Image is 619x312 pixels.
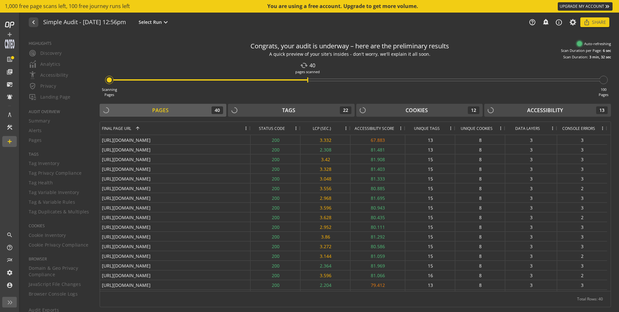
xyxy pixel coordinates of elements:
[300,222,350,231] div: 2.952
[505,164,557,173] div: 3
[267,3,419,10] div: You are using a free account. Upgrade to get more volume.
[6,257,13,263] mat-icon: multiline_chart
[557,183,607,193] div: 2
[350,135,405,144] div: 67.883
[505,222,557,231] div: 3
[100,222,251,231] div: [URL][DOMAIN_NAME]
[350,183,405,193] div: 80.885
[455,174,505,183] div: 8
[405,135,455,144] div: 13
[557,270,607,280] div: 2
[251,42,449,51] div: Congrats, your audit is underway – here are the preliminary results
[263,51,437,58] div: A quick preview of your site's insides - don't worry, we'll explain it all soon.
[592,16,606,28] span: Share
[300,154,350,164] div: 3.42
[300,270,350,280] div: 3.596
[350,232,405,241] div: 81.292
[228,104,355,117] button: Tags22
[505,232,557,241] div: 3
[455,261,505,270] div: 8
[211,106,223,114] div: 40
[505,212,557,222] div: 3
[604,3,611,10] mat-icon: keyboard_double_arrow_right
[505,193,557,202] div: 3
[405,290,455,299] div: 13
[557,290,607,299] div: 2
[6,112,13,118] mat-icon: architecture
[350,222,405,231] div: 80.111
[405,154,455,164] div: 15
[6,69,13,75] mat-icon: library_books
[313,126,331,131] span: LCP (SEC.)
[5,3,130,10] span: 1,000 free page scans left, 100 free journey runs left
[406,107,428,114] div: Cookies
[300,135,350,144] div: 3.332
[596,106,608,114] div: 13
[557,251,607,260] div: 2
[557,145,607,154] div: 3
[300,183,350,193] div: 3.556
[100,290,251,299] div: [URL][DOMAIN_NAME]
[100,280,251,289] div: [URL][DOMAIN_NAME]
[251,212,300,222] div: 200
[557,193,607,202] div: 3
[251,203,300,212] div: 200
[405,222,455,231] div: 15
[455,193,505,202] div: 8
[455,183,505,193] div: 8
[405,193,455,202] div: 15
[100,203,251,212] div: [URL][DOMAIN_NAME]
[100,164,251,173] div: [URL][DOMAIN_NAME]
[295,69,320,74] div: pages scanned
[100,193,251,202] div: [URL][DOMAIN_NAME]
[259,126,285,131] span: Status Code
[505,154,557,164] div: 3
[251,261,300,270] div: 200
[557,261,607,270] div: 3
[340,106,351,114] div: 22
[405,174,455,183] div: 15
[505,270,557,280] div: 3
[251,270,300,280] div: 200
[350,241,405,251] div: 80.586
[405,232,455,241] div: 15
[350,280,405,289] div: 79.412
[251,164,300,173] div: 200
[350,261,405,270] div: 81.969
[577,291,603,307] div: Total Rows: 40
[557,232,607,241] div: 3
[455,222,505,231] div: 8
[251,135,300,144] div: 200
[137,18,171,26] button: Select Run
[405,183,455,193] div: 15
[6,282,13,288] mat-icon: account_circle
[455,270,505,280] div: 8
[300,203,350,212] div: 3.596
[251,251,300,260] div: 200
[557,241,607,251] div: 3
[561,48,602,53] div: Scan Duration per Page:
[599,87,608,97] div: 100 Pages
[251,154,300,164] div: 200
[455,232,505,241] div: 8
[300,290,350,299] div: 2.4
[350,270,405,280] div: 81.066
[405,280,455,289] div: 13
[300,193,350,202] div: 2.968
[102,87,117,97] div: Scanning Pages
[558,2,613,11] a: UPGRADE MY ACCOUNT
[100,183,251,193] div: [URL][DOMAIN_NAME]
[589,54,611,60] div: 3 min, 32 sec
[100,251,251,260] div: [URL][DOMAIN_NAME]
[100,261,251,270] div: [URL][DOMAIN_NAME]
[100,104,226,117] button: Pages40
[557,135,607,144] div: 3
[557,164,607,173] div: 3
[505,174,557,183] div: 3
[6,56,13,63] mat-icon: list_alt
[100,174,251,183] div: [URL][DOMAIN_NAME]
[251,280,300,289] div: 200
[152,107,169,114] div: Pages
[405,145,455,154] div: 13
[529,19,536,26] mat-icon: help_outline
